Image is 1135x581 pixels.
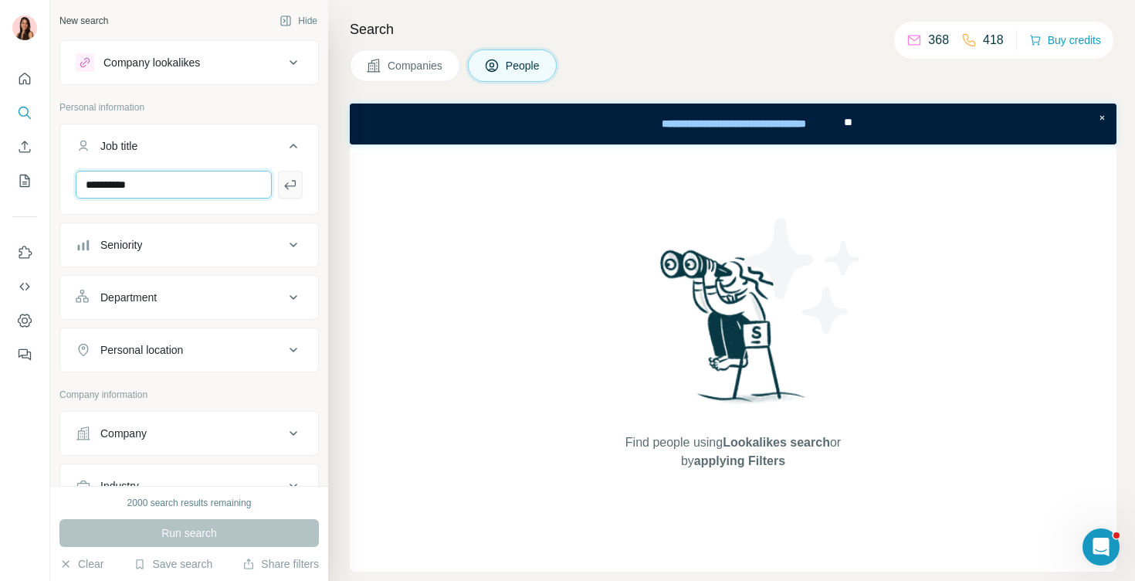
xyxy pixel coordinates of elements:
[60,127,318,171] button: Job title
[350,19,1116,40] h4: Search
[1029,29,1101,51] button: Buy credits
[609,433,856,471] span: Find people using or by
[59,388,319,402] p: Company information
[100,426,147,441] div: Company
[350,104,1116,144] iframe: Banner
[60,226,318,263] button: Seniority
[12,99,37,127] button: Search
[723,436,830,449] span: Lookalikes search
[59,14,108,28] div: New search
[100,478,139,494] div: Industry
[242,556,319,572] button: Share filters
[100,342,183,358] div: Personal location
[127,496,252,510] div: 2000 search results remaining
[12,15,37,40] img: Avatar
[506,58,541,73] span: People
[12,65,37,93] button: Quick start
[12,167,37,195] button: My lists
[100,237,142,253] div: Seniority
[694,454,785,467] span: applying Filters
[60,415,318,452] button: Company
[12,133,37,161] button: Enrich CSV
[103,55,200,70] div: Company lookalikes
[100,290,157,305] div: Department
[12,239,37,267] button: Use Surfe on LinkedIn
[928,31,949,49] p: 368
[12,273,37,301] button: Use Surfe API
[269,9,328,32] button: Hide
[59,556,103,572] button: Clear
[100,138,137,154] div: Job title
[983,31,1004,49] p: 418
[1082,528,1120,566] iframe: Intercom live chat
[134,556,212,572] button: Save search
[734,206,872,345] img: Surfe Illustration - Stars
[388,58,444,73] span: Companies
[60,331,318,369] button: Personal location
[59,100,319,114] p: Personal information
[60,44,318,81] button: Company lookalikes
[60,467,318,505] button: Industry
[12,341,37,369] button: Feedback
[12,307,37,335] button: Dashboard
[653,246,814,418] img: Surfe Illustration - Woman searching with binoculars
[60,279,318,316] button: Department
